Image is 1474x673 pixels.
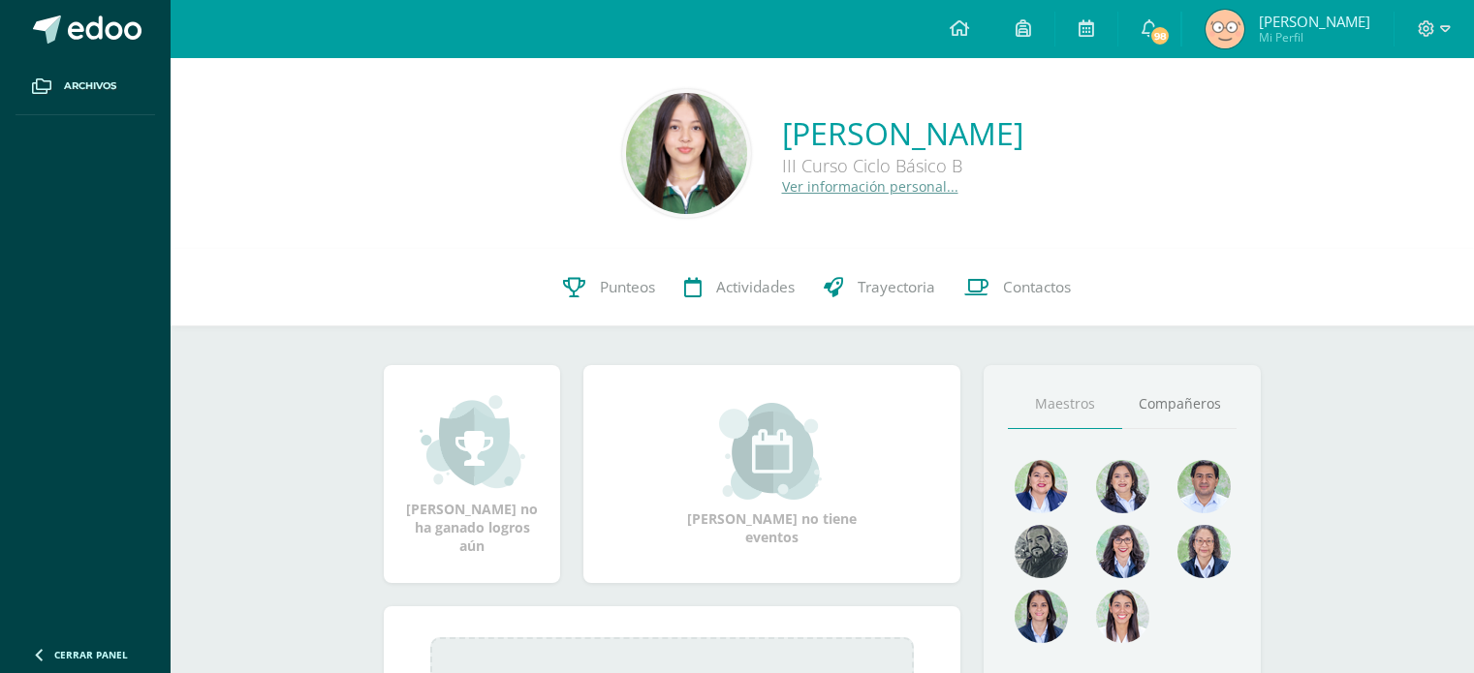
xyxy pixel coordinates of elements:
[1149,25,1171,46] span: 98
[1015,460,1068,513] img: 135afc2e3c36cc19cf7f4a6ffd4441d1.png
[675,403,869,546] div: [PERSON_NAME] no tiene eventos
[549,249,670,326] a: Punteos
[950,249,1085,326] a: Contactos
[1008,380,1122,429] a: Maestros
[1177,460,1231,513] img: 1e7bfa517bf798cc96a9d855bf172288.png
[809,249,950,326] a: Trayectoria
[600,277,655,297] span: Punteos
[670,249,809,326] a: Actividades
[54,648,128,661] span: Cerrar panel
[782,112,1023,154] a: [PERSON_NAME]
[626,93,747,214] img: 11dfcd1e79fe03da27e1f72875a9533c.png
[1259,29,1370,46] span: Mi Perfil
[64,78,116,94] span: Archivos
[858,277,935,297] span: Trayectoria
[420,393,525,490] img: achievement_small.png
[782,154,1023,177] div: III Curso Ciclo Básico B
[1015,525,1068,578] img: 4179e05c207095638826b52d0d6e7b97.png
[1096,590,1149,643] img: 38d188cc98c34aa903096de2d1c9671e.png
[782,177,958,196] a: Ver información personal...
[1003,277,1071,297] span: Contactos
[16,58,155,115] a: Archivos
[719,403,825,500] img: event_small.png
[1122,380,1237,429] a: Compañeros
[1096,525,1149,578] img: b1da893d1b21f2b9f45fcdf5240f8abd.png
[403,393,541,555] div: [PERSON_NAME] no ha ganado logros aún
[1096,460,1149,513] img: 45e5189d4be9c73150df86acb3c68ab9.png
[716,277,795,297] span: Actividades
[1206,10,1244,48] img: 534664ee60f520b42d8813f001d89cd9.png
[1177,525,1231,578] img: 68491b968eaf45af92dd3338bd9092c6.png
[1015,590,1068,643] img: d4e0c534ae446c0d00535d3bb96704e9.png
[1259,12,1370,31] span: [PERSON_NAME]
